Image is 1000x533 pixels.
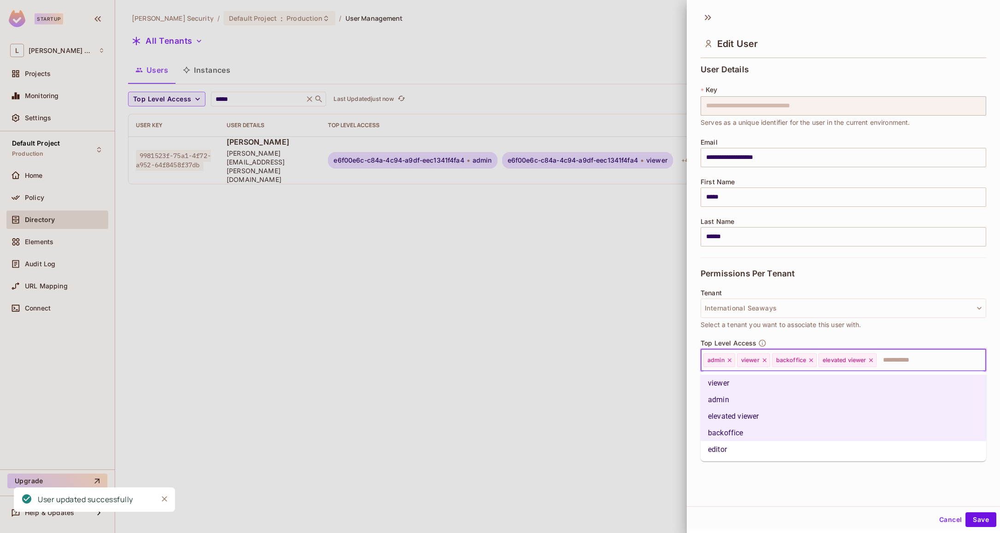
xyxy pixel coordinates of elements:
[981,359,983,361] button: Close
[772,353,817,367] div: backoffice
[741,357,760,364] span: viewer
[701,425,986,441] li: backoffice
[701,299,986,318] button: International Seaways
[701,178,735,186] span: First Name
[737,353,770,367] div: viewer
[701,392,986,408] li: admin
[819,353,877,367] div: elevated viewer
[701,375,986,392] li: viewer
[717,38,758,49] span: Edit User
[701,139,718,146] span: Email
[701,320,861,330] span: Select a tenant you want to associate this user with.
[965,512,996,527] button: Save
[701,441,986,458] li: editor
[706,86,717,94] span: Key
[701,218,734,225] span: Last Name
[701,65,749,74] span: User Details
[701,408,986,425] li: elevated viewer
[703,353,735,367] div: admin
[936,512,965,527] button: Cancel
[708,357,725,364] span: admin
[701,340,756,347] span: Top Level Access
[38,494,133,505] div: User updated successfully
[776,357,807,364] span: backoffice
[158,492,171,506] button: Close
[701,289,722,297] span: Tenant
[701,117,910,128] span: Serves as a unique identifier for the user in the current environment.
[823,357,866,364] span: elevated viewer
[701,269,795,278] span: Permissions Per Tenant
